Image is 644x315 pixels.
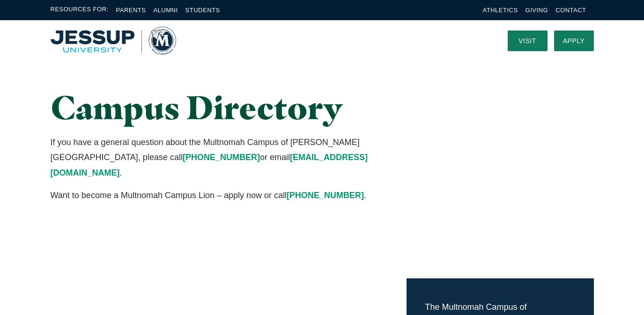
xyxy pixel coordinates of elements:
a: Giving [526,7,548,14]
a: Students [185,7,220,14]
a: [PHONE_NUMBER] [183,153,260,162]
a: Parents [116,7,146,14]
p: If you have a general question about the Multnomah Campus of [PERSON_NAME][GEOGRAPHIC_DATA], plea... [51,135,407,180]
a: [EMAIL_ADDRESS][DOMAIN_NAME] [51,153,368,177]
h1: Campus Directory [51,89,407,125]
a: Athletics [483,7,518,14]
a: Visit [508,31,548,51]
a: Home [51,27,176,55]
img: Multnomah University Logo [51,27,176,55]
a: [PHONE_NUMBER] [287,191,364,200]
p: Want to become a Multnomah Campus Lion – apply now or call . [51,188,407,203]
a: Apply [554,31,594,51]
a: Alumni [153,7,178,14]
span: Resources For: [51,5,109,15]
a: Contact [555,7,586,14]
